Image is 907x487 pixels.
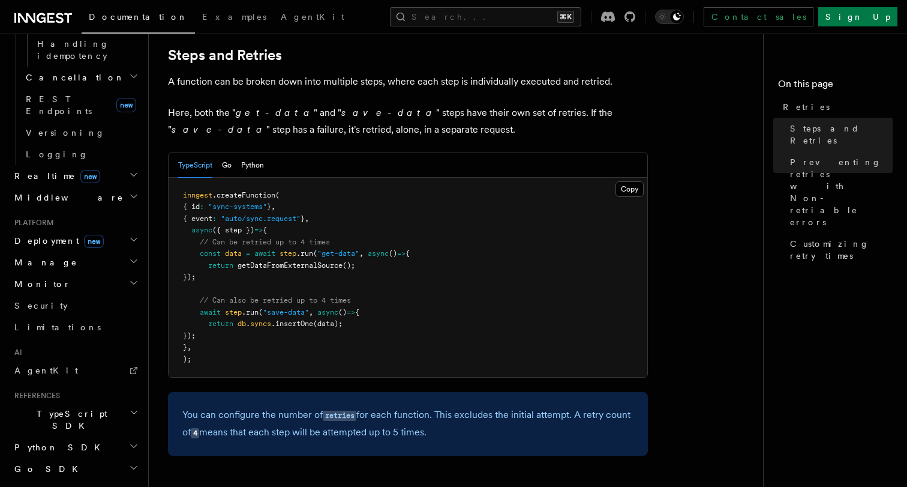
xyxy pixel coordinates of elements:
[238,319,246,328] span: db
[10,360,141,381] a: AgentKit
[82,4,195,34] a: Documentation
[309,308,313,316] span: ,
[267,202,271,211] span: }
[32,33,141,67] a: Handling idempotency
[10,278,71,290] span: Monitor
[168,47,282,64] a: Steps and Retries
[250,319,271,328] span: syncs
[246,249,250,258] span: =
[187,343,191,351] span: ,
[313,319,343,328] span: (data);
[208,202,267,211] span: "sync-systems"
[406,249,410,258] span: {
[26,128,105,138] span: Versioning
[202,12,266,22] span: Examples
[84,235,104,248] span: new
[172,124,266,135] em: save-data
[263,226,267,234] span: {
[183,214,212,223] span: { event
[10,192,124,204] span: Middleware
[390,7,581,26] button: Search...⌘K
[785,233,893,267] a: Customizing retry times
[14,366,78,375] span: AgentKit
[200,296,351,304] span: // Can also be retried up to 4 times
[37,39,109,61] span: Handling idempotency
[778,96,893,118] a: Retries
[296,249,313,258] span: .run
[21,71,125,83] span: Cancellation
[178,153,212,178] button: TypeScript
[191,226,212,234] span: async
[783,101,830,113] span: Retries
[168,73,648,90] p: A function can be broken down into multiple steps, where each step is individually executed and r...
[225,249,242,258] span: data
[80,170,100,183] span: new
[790,123,893,147] span: Steps and Retries
[10,230,141,252] button: Deploymentnew
[183,202,200,211] span: { id
[10,348,22,357] span: AI
[323,409,356,420] a: retries
[212,226,254,234] span: ({ step })
[183,331,196,340] span: });
[208,319,233,328] span: return
[338,308,347,316] span: ()
[10,170,100,182] span: Realtime
[254,226,263,234] span: =>
[271,202,275,211] span: ,
[10,295,141,316] a: Security
[200,308,221,316] span: await
[347,308,355,316] span: =>
[14,322,101,332] span: Limitations
[10,403,141,437] button: TypeScript SDK
[183,343,187,351] span: }
[241,153,264,178] button: Python
[615,181,644,197] button: Copy
[238,261,343,270] span: getDataFromExternalSource
[818,7,897,26] a: Sign Up
[397,249,406,258] span: =>
[259,308,263,316] span: (
[222,153,232,178] button: Go
[785,118,893,151] a: Steps and Retries
[10,252,141,273] button: Manage
[200,249,221,258] span: const
[200,202,204,211] span: :
[274,4,352,32] a: AgentKit
[313,249,317,258] span: (
[10,218,54,228] span: Platform
[359,249,364,258] span: ,
[790,156,893,228] span: Preventing retries with Non-retriable errors
[254,249,275,258] span: await
[221,214,301,223] span: "auto/sync.request"
[236,107,314,118] em: get-data
[10,235,104,247] span: Deployment
[704,7,813,26] a: Contact sales
[10,463,85,475] span: Go SDK
[280,249,296,258] span: step
[341,107,436,118] em: save-data
[195,4,274,32] a: Examples
[263,308,309,316] span: "save-data"
[225,308,242,316] span: step
[317,249,359,258] span: "get-data"
[21,144,141,165] a: Logging
[10,408,130,432] span: TypeScript SDK
[305,214,309,223] span: ,
[200,238,330,246] span: // Can be retried up to 4 times
[10,187,141,208] button: Middleware
[10,391,60,401] span: References
[21,67,141,88] button: Cancellation
[368,249,389,258] span: async
[212,214,217,223] span: :
[183,191,212,199] span: inngest
[389,249,397,258] span: ()
[301,214,305,223] span: }
[183,273,196,281] span: });
[343,261,355,270] span: ();
[778,77,893,96] h4: On this page
[21,88,141,122] a: REST Endpointsnew
[10,458,141,480] button: Go SDK
[21,122,141,144] a: Versioning
[790,238,893,262] span: Customizing retry times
